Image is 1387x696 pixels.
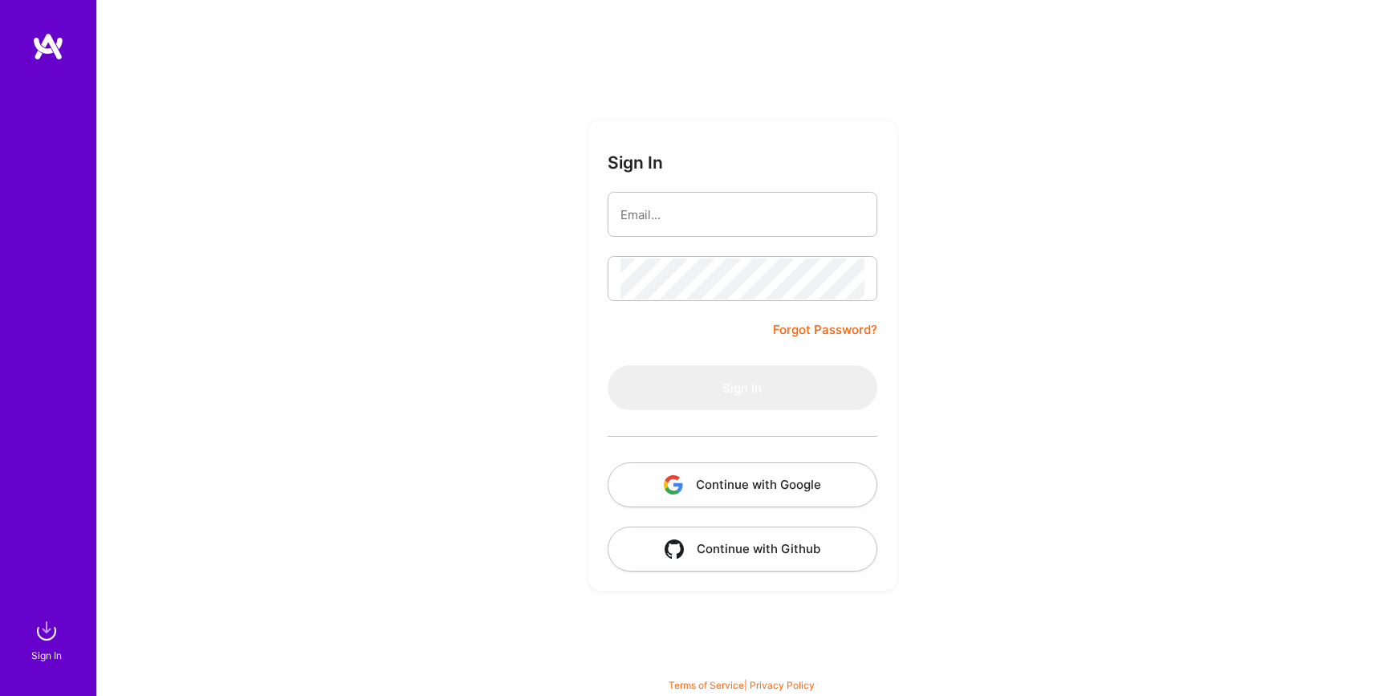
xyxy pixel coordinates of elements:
[620,194,864,235] input: Email...
[664,475,683,495] img: icon
[773,320,877,340] a: Forgot Password?
[665,539,684,559] img: icon
[32,32,64,61] img: logo
[608,527,877,572] button: Continue with Github
[31,647,62,664] div: Sign In
[608,365,877,410] button: Sign In
[750,679,815,691] a: Privacy Policy
[34,615,63,664] a: sign inSign In
[608,153,663,173] h3: Sign In
[608,462,877,507] button: Continue with Google
[31,615,63,647] img: sign in
[669,679,815,691] span: |
[96,648,1387,688] div: © 2025 ATeams Inc., All rights reserved.
[669,679,744,691] a: Terms of Service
